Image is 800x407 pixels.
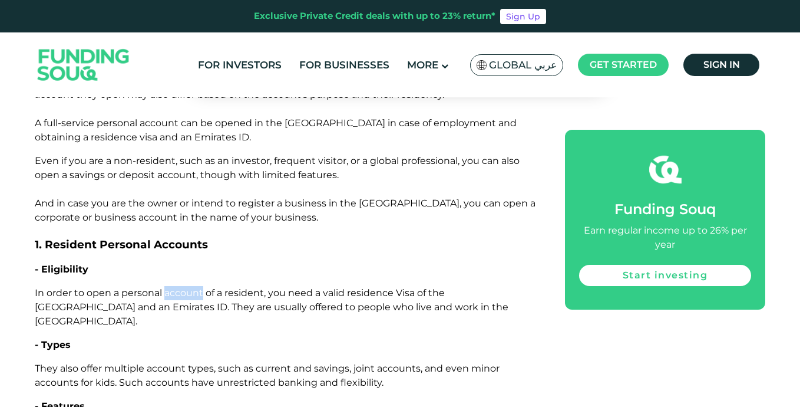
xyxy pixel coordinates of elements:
a: For Investors [195,55,285,75]
span: Get started [590,59,657,70]
span: Funding Souq [614,201,716,218]
a: Sign in [683,54,759,76]
div: Earn regular income up to 26% per year [579,224,751,252]
span: - Eligibility [35,264,88,275]
a: Sign Up [500,9,546,24]
span: Sign in [703,59,740,70]
div: Exclusive Private Credit deals with up to 23% return* [254,9,495,23]
span: Even if you are a non-resident, such as an investor, frequent visitor, or a global professional, ... [35,155,535,223]
span: They also offer multiple account types, such as current and savings, joint accounts, and even min... [35,363,500,388]
a: For Businesses [296,55,392,75]
img: fsicon [649,153,682,186]
span: - Types [35,339,71,350]
a: Start investing [579,265,751,286]
span: In order to open a personal account of a resident, you need a valid residence Visa of the [GEOGRA... [35,287,508,327]
img: SA Flag [477,60,487,70]
span: Global عربي [489,58,557,72]
span: So any [DEMOGRAPHIC_DATA] can open a bank account in the [GEOGRAPHIC_DATA], and the type of accou... [35,75,517,143]
img: Logo [26,35,141,95]
span: 1. Resident Personal Accounts [35,238,208,251]
span: More [407,59,438,71]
